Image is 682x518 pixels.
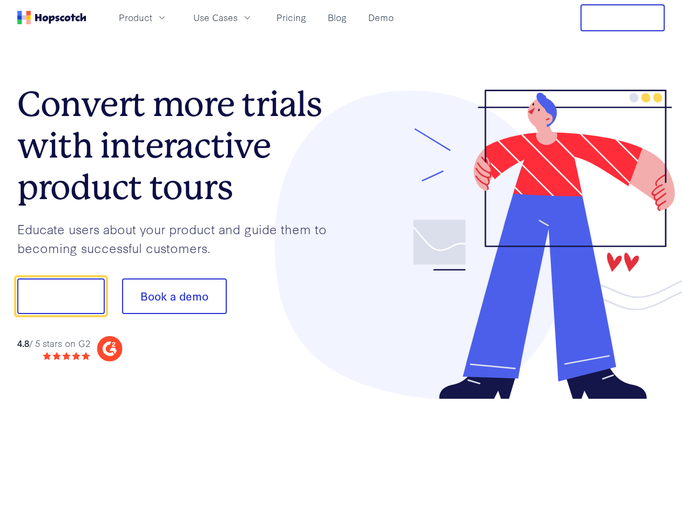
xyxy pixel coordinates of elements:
button: Free Trial [580,4,665,31]
button: Show me! [17,278,105,314]
div: / 5 stars on G2 [17,337,90,350]
span: Product [119,11,152,24]
a: Blog [323,9,351,26]
button: Book a demo [122,278,227,314]
a: Home [17,11,86,24]
button: Use Cases [187,9,259,26]
p: Educate users about your product and guide them to becoming successful customers. [17,220,341,257]
strong: 4.8 [17,337,29,349]
h1: Convert more trials with interactive product tours [17,84,341,208]
span: Use Cases [193,11,238,24]
a: Demo [364,9,398,26]
a: Pricing [272,9,310,26]
button: Product [112,9,174,26]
